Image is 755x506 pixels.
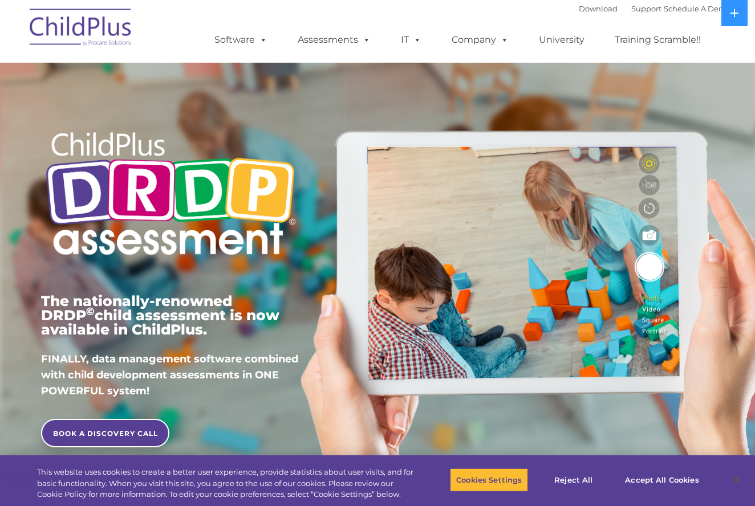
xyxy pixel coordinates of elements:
a: Schedule A Demo [664,4,731,13]
img: ChildPlus by Procare Solutions [24,1,138,58]
a: Assessments [286,28,382,51]
button: Close [724,467,749,492]
a: Training Scramble!! [603,28,712,51]
div: This website uses cookies to create a better user experience, provide statistics about user visit... [37,467,415,500]
font: | [579,4,731,13]
button: Cookies Settings [450,468,528,492]
a: IT [389,28,433,51]
a: Company [440,28,520,51]
a: University [527,28,596,51]
span: The nationally-renowned DRDP child assessment is now available in ChildPlus. [41,292,279,338]
a: Support [631,4,661,13]
button: Reject All [538,468,609,492]
a: Download [579,4,618,13]
a: BOOK A DISCOVERY CALL [41,419,169,447]
sup: © [86,305,95,318]
span: FINALLY, data management software combined with child development assessments in ONE POWERFUL sys... [41,353,298,397]
img: Copyright - DRDP Logo Light [41,117,300,274]
a: Software [203,28,279,51]
button: Accept All Cookies [619,468,705,492]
